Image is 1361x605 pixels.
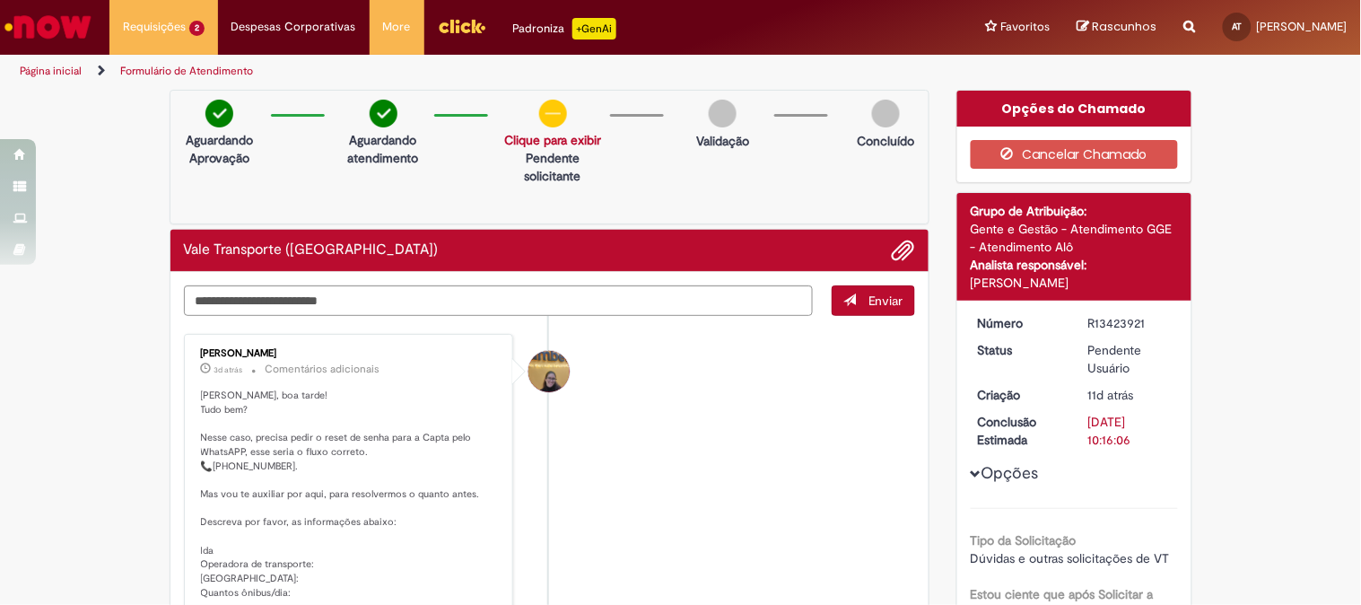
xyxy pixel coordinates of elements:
[214,364,243,375] span: 3d atrás
[1088,341,1172,377] div: Pendente Usuário
[964,314,1075,332] dt: Número
[504,132,601,148] a: Clique para exibir
[1093,18,1157,35] span: Rascunhos
[971,202,1178,220] div: Grupo de Atribuição:
[20,64,82,78] a: Página inicial
[184,242,439,259] h2: Vale Transporte (VT) Histórico de tíquete
[971,256,1178,274] div: Analista responsável:
[892,239,915,262] button: Adicionar anexos
[957,91,1191,127] div: Opções do Chamado
[383,18,411,36] span: More
[696,132,749,150] p: Validação
[872,100,900,127] img: img-circle-grey.png
[964,386,1075,404] dt: Criação
[964,341,1075,359] dt: Status
[1088,387,1134,403] time: 18/08/2025 10:16:00
[1001,18,1051,36] span: Favoritos
[709,100,737,127] img: img-circle-grey.png
[370,100,397,127] img: check-circle-green.png
[971,140,1178,169] button: Cancelar Chamado
[971,550,1170,566] span: Dúvidas e outras solicitações de VT
[572,18,616,39] p: +GenAi
[1088,386,1172,404] div: 18/08/2025 10:16:00
[341,131,425,167] p: Aguardando atendimento
[504,149,601,185] p: Pendente solicitante
[123,18,186,36] span: Requisições
[528,351,570,392] div: Amanda De Campos Gomes Do Nascimento
[868,293,903,309] span: Enviar
[513,18,616,39] div: Padroniza
[1088,413,1172,449] div: [DATE] 10:16:06
[971,274,1178,292] div: [PERSON_NAME]
[964,413,1075,449] dt: Conclusão Estimada
[1077,19,1157,36] a: Rascunhos
[201,348,500,359] div: [PERSON_NAME]
[2,9,94,45] img: ServiceNow
[178,131,262,167] p: Aguardando Aprovação
[184,285,814,316] textarea: Digite sua mensagem aqui...
[1257,19,1348,34] span: [PERSON_NAME]
[214,364,243,375] time: 26/08/2025 12:51:53
[971,532,1077,548] b: Tipo da Solicitação
[858,132,915,150] p: Concluído
[13,55,894,88] ul: Trilhas de página
[189,21,205,36] span: 2
[438,13,486,39] img: click_logo_yellow_360x200.png
[1233,21,1243,32] span: AT
[832,285,915,316] button: Enviar
[205,100,233,127] img: check-circle-green.png
[1088,387,1134,403] span: 11d atrás
[120,64,253,78] a: Formulário de Atendimento
[1088,314,1172,332] div: R13423921
[231,18,356,36] span: Despesas Corporativas
[971,220,1178,256] div: Gente e Gestão - Atendimento GGE - Atendimento Alô
[266,362,380,377] small: Comentários adicionais
[539,100,567,127] img: circle-minus.png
